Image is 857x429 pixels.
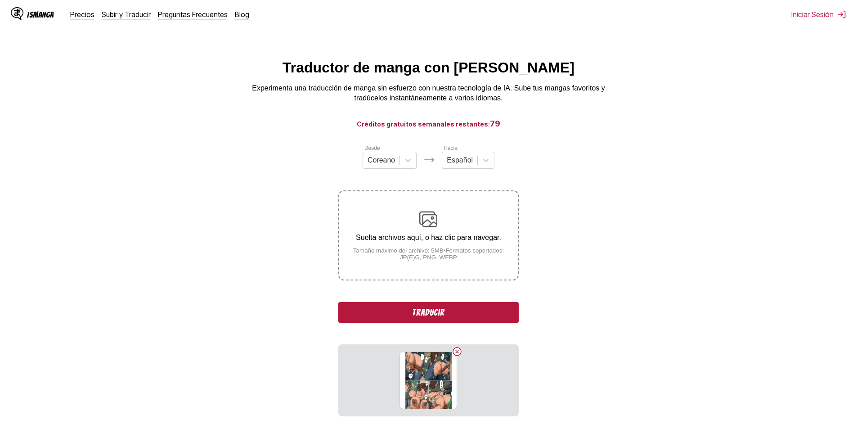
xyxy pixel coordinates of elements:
[283,59,574,76] h1: Traductor de manga con [PERSON_NAME]
[11,7,70,22] a: IsManga LogoIsManga
[837,10,846,19] img: Sign out
[424,154,435,165] img: Languages icon
[27,10,54,19] div: IsManga
[11,7,23,20] img: IsManga Logo
[158,10,228,19] a: Preguntas Frecuentes
[249,83,609,104] p: Experimenta una traducción de manga sin esfuerzo con nuestra tecnología de IA. Sube tus mangas fa...
[490,119,500,128] span: 79
[102,10,151,19] a: Subir y Traducir
[338,302,518,323] button: Traducir
[70,10,94,19] a: Precios
[791,10,846,19] button: Iniciar Sesión
[22,118,835,129] h3: Créditos gratuitos semanales restantes:
[339,234,517,242] p: Suelta archivos aquí, o haz clic para navegar.
[364,145,380,151] label: Desde
[235,10,249,19] a: Blog
[452,346,462,357] button: Delete image
[339,247,517,261] small: Tamaño máximo del archivo: 5MB • Formatos soportados: JP(E)G, PNG, WEBP
[444,145,458,151] label: Hacia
